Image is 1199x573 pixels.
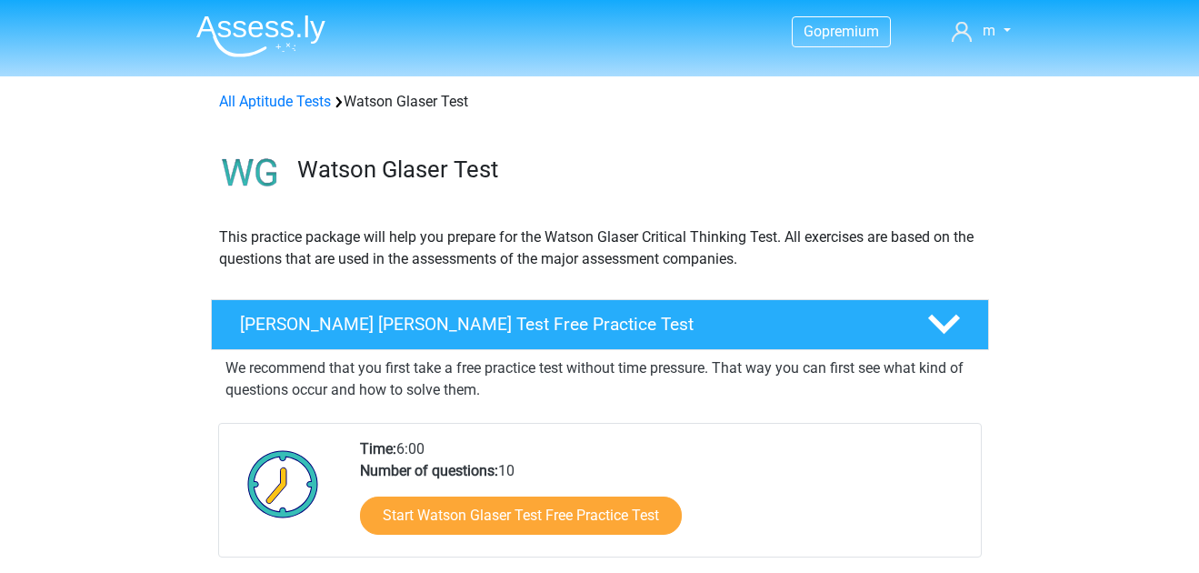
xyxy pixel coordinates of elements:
[240,314,898,335] h4: [PERSON_NAME] [PERSON_NAME] Test Free Practice Test
[360,497,682,535] a: Start Watson Glaser Test Free Practice Test
[219,226,981,270] p: This practice package will help you prepare for the Watson Glaser Critical Thinking Test. All exe...
[983,22,995,39] span: m
[237,438,329,529] img: Clock
[804,23,822,40] span: Go
[346,438,980,557] div: 6:00 10
[196,15,325,57] img: Assessly
[297,156,974,184] h3: Watson Glaser Test
[944,20,1017,42] a: m
[225,357,974,401] p: We recommend that you first take a free practice test without time pressure. That way you can fir...
[822,23,879,40] span: premium
[204,299,996,350] a: [PERSON_NAME] [PERSON_NAME] Test Free Practice Test
[360,462,498,479] b: Number of questions:
[212,91,988,113] div: Watson Glaser Test
[793,19,890,44] a: Gopremium
[212,135,289,212] img: watson glaser test
[219,93,331,110] a: All Aptitude Tests
[360,440,396,457] b: Time:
